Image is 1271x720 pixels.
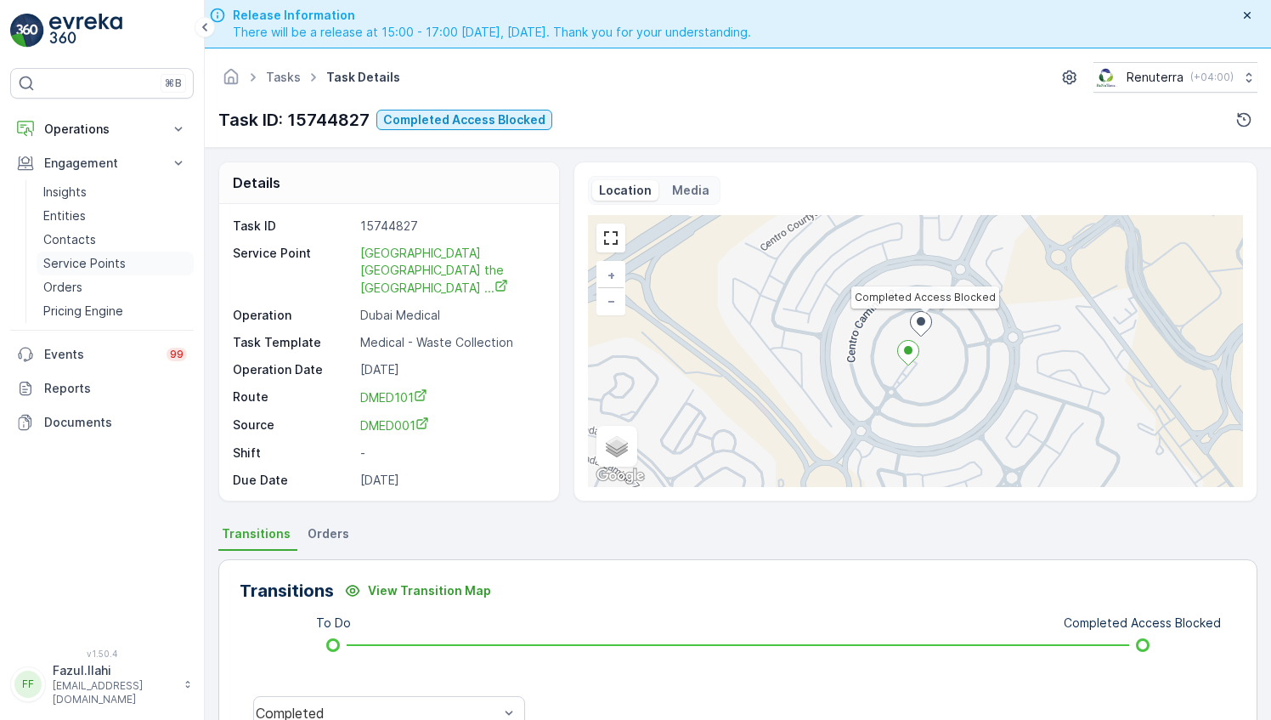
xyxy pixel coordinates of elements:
[43,279,82,296] p: Orders
[233,218,353,235] p: Task ID
[165,77,182,90] p: ⌘B
[49,14,122,48] img: logo_light-DOdMpM7g.png
[672,182,709,199] p: Media
[360,417,541,434] a: DMED001
[1064,615,1221,632] p: Completed Access Blocked
[43,255,126,272] p: Service Points
[598,225,624,251] a: View Fullscreen
[10,14,44,48] img: logo
[360,418,429,433] span: DMED001
[37,275,194,299] a: Orders
[607,293,616,308] span: −
[360,445,541,462] p: -
[233,24,751,41] span: There will be a release at 15:00 - 17:00 [DATE], [DATE]. Thank you for your understanding.
[37,180,194,204] a: Insights
[233,361,353,378] p: Operation Date
[233,499,353,516] p: Time Window
[218,107,370,133] p: Task ID: 15744827
[233,7,751,24] span: Release Information
[316,615,351,632] p: To Do
[360,246,508,295] span: [GEOGRAPHIC_DATA] [GEOGRAPHIC_DATA] the [GEOGRAPHIC_DATA] ...
[360,388,541,406] a: DMED101
[43,184,87,201] p: Insights
[360,244,508,296] a: Dubai London the Villa Clinic ...
[360,334,541,351] p: Medical - Waste Collection
[1093,62,1257,93] button: Renuterra(+04:00)
[592,465,648,487] img: Google
[598,288,624,314] a: Zoom Out
[1190,71,1234,84] p: ( +04:00 )
[360,218,541,235] p: 15744827
[266,70,301,84] a: Tasks
[10,371,194,405] a: Reports
[43,303,123,320] p: Pricing Engine
[37,299,194,323] a: Pricing Engine
[360,307,541,324] p: Dubai Medical
[233,388,353,406] p: Route
[360,472,541,489] p: [DATE]
[598,428,635,465] a: Layers
[10,649,194,659] span: v 1.50.4
[1127,69,1183,86] p: Renuterra
[44,380,187,397] p: Reports
[10,112,194,146] button: Operations
[233,173,280,193] p: Details
[334,577,501,604] button: View Transition Map
[1093,68,1120,87] img: Screenshot_2024-07-26_at_13.33.01.png
[43,231,96,248] p: Contacts
[233,417,353,434] p: Source
[360,390,427,405] span: DMED101
[10,337,194,371] a: Events99
[170,348,184,361] p: 99
[37,252,194,275] a: Service Points
[44,121,160,138] p: Operations
[44,346,156,363] p: Events
[37,228,194,252] a: Contacts
[360,361,541,378] p: [DATE]
[14,671,42,698] div: FF
[323,69,404,86] span: Task Details
[368,582,491,599] p: View Transition Map
[233,334,353,351] p: Task Template
[376,110,552,130] button: Completed Access Blocked
[240,578,334,604] p: Transitions
[37,204,194,228] a: Entities
[44,414,187,431] p: Documents
[383,111,545,128] p: Completed Access Blocked
[599,182,652,199] p: Location
[598,263,624,288] a: Zoom In
[308,525,349,542] span: Orders
[360,499,541,516] p: -
[592,465,648,487] a: Open this area in Google Maps (opens a new window)
[53,662,175,679] p: Fazul.Ilahi
[607,268,615,282] span: +
[44,155,160,172] p: Engagement
[10,146,194,180] button: Engagement
[10,662,194,706] button: FFFazul.Ilahi[EMAIL_ADDRESS][DOMAIN_NAME]
[233,445,353,462] p: Shift
[222,74,240,88] a: Homepage
[233,245,353,297] p: Service Point
[233,472,353,489] p: Due Date
[53,679,175,706] p: [EMAIL_ADDRESS][DOMAIN_NAME]
[43,207,86,224] p: Entities
[233,307,353,324] p: Operation
[10,405,194,439] a: Documents
[222,525,291,542] span: Transitions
